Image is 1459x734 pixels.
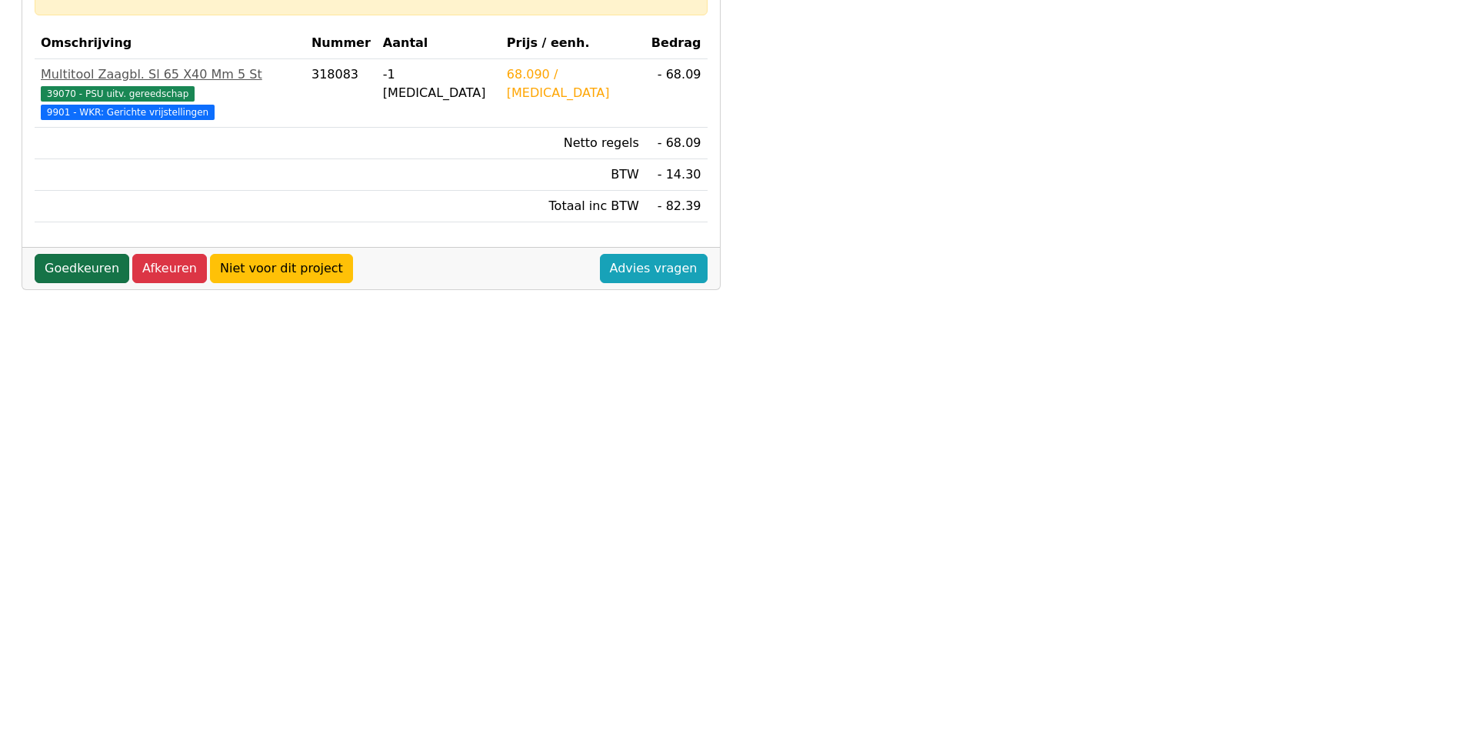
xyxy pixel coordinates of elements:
[305,28,377,59] th: Nummer
[645,191,708,222] td: - 82.39
[645,159,708,191] td: - 14.30
[41,86,195,102] span: 39070 - PSU uitv. gereedschap
[645,128,708,159] td: - 68.09
[501,28,645,59] th: Prijs / eenh.
[41,105,215,120] span: 9901 - WKR: Gerichte vrijstellingen
[600,254,708,283] a: Advies vragen
[41,65,299,121] a: Multitool Zaagbl. Sl 65 X40 Mm 5 St39070 - PSU uitv. gereedschap 9901 - WKR: Gerichte vrijstellingen
[507,65,639,102] div: 68.090 / [MEDICAL_DATA]
[132,254,207,283] a: Afkeuren
[383,65,495,102] div: -1 [MEDICAL_DATA]
[645,28,708,59] th: Bedrag
[501,159,645,191] td: BTW
[210,254,353,283] a: Niet voor dit project
[41,65,299,84] div: Multitool Zaagbl. Sl 65 X40 Mm 5 St
[35,254,129,283] a: Goedkeuren
[645,59,708,128] td: - 68.09
[501,191,645,222] td: Totaal inc BTW
[501,128,645,159] td: Netto regels
[35,28,305,59] th: Omschrijving
[377,28,501,59] th: Aantal
[305,59,377,128] td: 318083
